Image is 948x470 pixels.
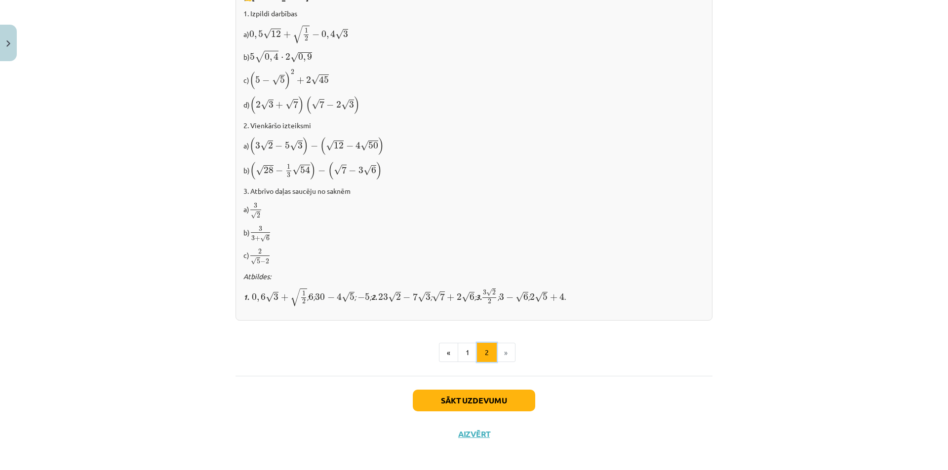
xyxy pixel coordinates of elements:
span: + [281,294,288,301]
p: a) [243,202,705,219]
span: 2 [488,299,491,304]
span: 5 [257,259,260,264]
span: ) [285,72,291,89]
span: 12 [271,31,281,37]
span: − [346,143,354,149]
i: ; [528,292,564,301]
i: ; ; [356,292,432,301]
span: ) [303,137,309,155]
span: − [327,294,335,301]
span: 2 [285,53,290,60]
span: √ [290,141,298,151]
span: 1 [287,164,290,169]
span: ( [320,137,326,155]
span: 0 [298,53,303,60]
span: 6 [470,293,474,300]
span: √ [335,29,343,39]
span: √ [263,29,271,39]
span: ⋅ [281,57,283,60]
span: 5 [255,76,260,83]
span: 3 [358,167,363,174]
p: a) [243,25,705,44]
span: ) [298,96,304,114]
span: 7 [413,293,418,300]
nav: Page navigation example [236,343,712,362]
span: ) [378,137,384,155]
span: √ [515,292,523,302]
span: , [257,297,259,302]
span: 4 [355,142,360,149]
span: − [403,294,410,301]
span: √ [292,165,300,175]
span: 30 [315,293,325,300]
span: 2 [396,293,401,300]
span: − [326,102,334,108]
span: √ [256,165,264,176]
span: 5 [250,53,255,60]
span: 3 [287,173,290,178]
span: √ [418,292,426,302]
span: √ [312,99,319,109]
span: 2 [530,293,535,300]
span: 50 [368,142,378,149]
span: 0 [265,53,270,60]
span: + [283,31,291,38]
span: + [276,102,283,108]
span: 3 [343,31,348,37]
span: − [262,77,270,84]
span: 3 [254,203,257,208]
span: √ [290,289,300,306]
span: √ [251,257,257,265]
span: 3 [426,293,431,300]
span: + [297,77,304,84]
span: 2 [258,249,262,254]
p: 1. Izpildi darbības [243,8,705,19]
p: d) [243,96,705,114]
span: , [326,34,329,39]
span: √ [261,100,269,110]
span: √ [255,51,265,63]
p: b) [243,50,705,64]
span: 23 [378,293,388,300]
i: Atbildes: [243,272,271,281]
span: 7 [293,101,298,108]
span: − [311,143,318,149]
span: 1 [305,28,308,33]
p: c) [243,69,705,90]
span: 0 [249,31,254,37]
span: ( [328,162,334,180]
span: 2 [336,101,341,108]
span: ( [250,162,256,180]
span: 3 [255,142,260,149]
span: , [254,34,257,39]
span: 6 [371,167,376,174]
span: 12 [334,142,344,149]
span: 2 [306,76,311,83]
span: √ [432,291,440,302]
span: − [357,294,365,301]
span: − [312,31,319,38]
span: 3 [274,293,278,300]
p: 3. Atbrīvo daļas saucēju no saknēm [243,186,705,196]
span: − [349,167,356,174]
span: 2 [492,290,496,295]
span: 5 [350,293,355,300]
span: 5 [280,76,285,83]
i: ; ; ; [249,292,356,301]
span: − [260,259,266,264]
p: a) [243,137,705,155]
span: 54 [300,166,310,174]
span: − [318,167,325,174]
span: 6 [266,236,270,241]
span: √ [535,292,543,302]
span: 9 [307,53,312,60]
span: 2 [266,259,269,264]
span: 3 [349,101,354,108]
span: √ [462,292,470,302]
span: ) [310,162,316,180]
span: √ [334,165,342,175]
span: 3 [259,226,262,231]
span: 6 [261,293,266,300]
button: Sākt uzdevumu [413,390,535,411]
span: 5 [543,293,548,300]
